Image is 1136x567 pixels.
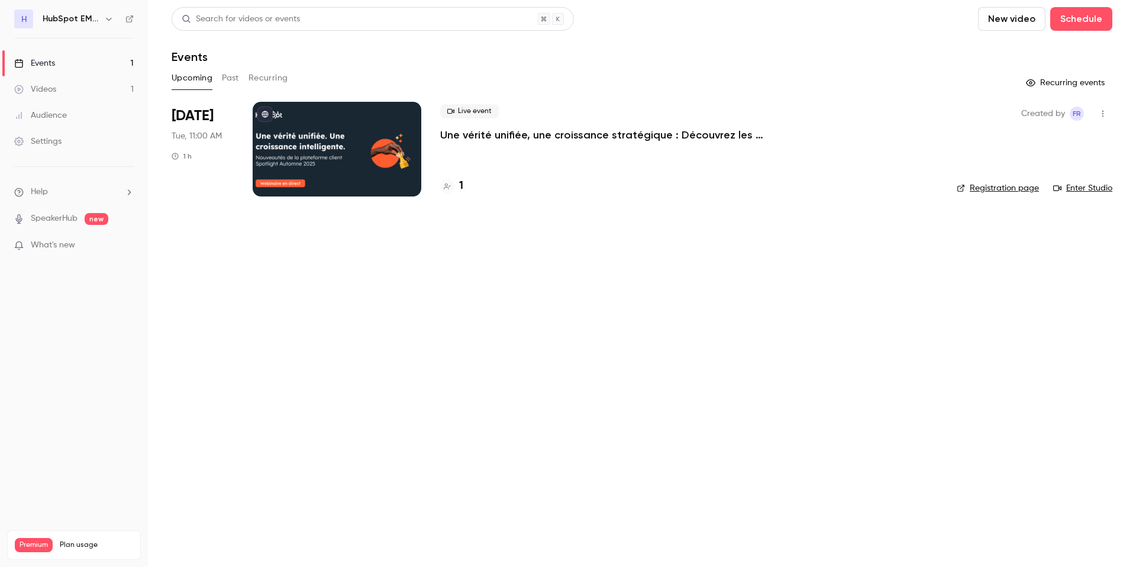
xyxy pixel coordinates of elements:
h1: Events [172,50,208,64]
span: new [85,213,108,225]
div: Videos [14,83,56,95]
button: Recurring [248,69,288,88]
span: What's new [31,239,75,252]
div: Events [14,57,55,69]
div: 1 h [172,152,192,161]
div: Search for videos or events [182,13,300,25]
span: Help [31,186,48,198]
span: Created by [1021,107,1065,121]
a: 1 [440,178,463,194]
span: fabien Rabusseau [1070,107,1084,121]
a: SpeakerHub [31,212,78,225]
div: Settings [14,136,62,147]
span: Tue, 11:00 AM [172,130,222,142]
span: Live event [440,104,499,118]
span: Premium [15,538,53,552]
button: Past [222,69,239,88]
span: fR [1073,107,1081,121]
a: Enter Studio [1053,182,1112,194]
div: Oct 7 Tue, 11:00 AM (Europe/Paris) [172,102,234,196]
button: New video [978,7,1045,31]
button: Upcoming [172,69,212,88]
button: Schedule [1050,7,1112,31]
button: Recurring events [1021,73,1112,92]
h6: HubSpot EMEA FR [43,13,99,25]
iframe: Noticeable Trigger [120,240,134,251]
span: H [21,13,27,25]
div: Audience [14,109,67,121]
a: Une vérité unifiée, une croissance stratégique : Découvrez les nouveautés du Spotlight - Automne ... [440,128,795,142]
span: [DATE] [172,107,214,125]
a: Registration page [957,182,1039,194]
li: help-dropdown-opener [14,186,134,198]
h4: 1 [459,178,463,194]
span: Plan usage [60,540,133,550]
